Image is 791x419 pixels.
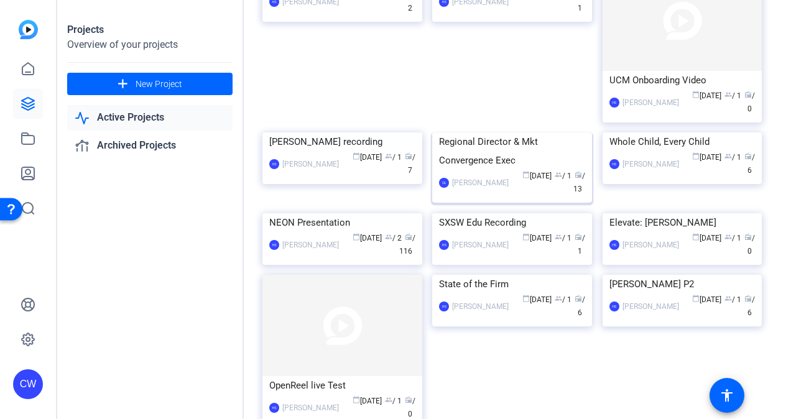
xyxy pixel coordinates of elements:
span: / 13 [573,172,585,193]
span: radio [744,152,752,160]
mat-icon: accessibility [719,388,734,403]
div: UCM Onboarding Video [609,71,756,90]
div: [PERSON_NAME] [622,239,679,251]
span: radio [744,233,752,241]
div: HS [609,98,619,108]
div: [PERSON_NAME] [452,177,509,189]
div: [PERSON_NAME] [282,158,339,170]
mat-icon: add [115,76,131,92]
span: group [555,171,562,178]
span: [DATE] [522,295,552,304]
div: [PERSON_NAME] [452,300,509,313]
span: / 1 [724,91,741,100]
span: radio [744,91,752,98]
span: [DATE] [522,234,552,242]
span: [DATE] [692,153,721,162]
img: blue-gradient.svg [19,20,38,39]
span: radio [575,233,582,241]
button: New Project [67,73,233,95]
span: calendar_today [353,152,360,160]
span: radio [405,233,412,241]
div: HS [269,240,279,250]
span: calendar_today [522,295,530,302]
div: SXSW Edu Recording [439,213,585,232]
span: [DATE] [353,153,382,162]
span: [DATE] [353,234,382,242]
span: calendar_today [522,171,530,178]
div: Projects [67,22,233,37]
div: State of the Firm [439,275,585,293]
span: / 0 [405,397,415,418]
span: [DATE] [692,91,721,100]
span: radio [744,295,752,302]
span: / 6 [575,295,585,317]
div: [PERSON_NAME] [622,300,679,313]
div: OpenReel live Test [269,376,415,395]
a: Active Projects [67,105,233,131]
div: HS [439,240,449,250]
div: [PERSON_NAME] [282,239,339,251]
span: / 1 [555,295,571,304]
span: calendar_today [522,233,530,241]
div: CW [13,369,43,399]
span: radio [575,171,582,178]
span: / 1 [724,153,741,162]
span: [DATE] [692,295,721,304]
div: HS [439,302,449,311]
div: Elevate: [PERSON_NAME] [609,213,756,232]
span: / 1 [555,172,571,180]
div: NEON Presentation [269,213,415,232]
div: HS [269,403,279,413]
span: group [724,295,732,302]
span: / 116 [399,234,415,256]
span: calendar_today [692,295,700,302]
span: group [724,233,732,241]
span: radio [405,396,412,403]
a: Archived Projects [67,133,233,159]
span: / 2 [385,234,402,242]
div: Regional Director & Mkt Convergence Exec [439,132,585,170]
span: radio [575,295,582,302]
div: HS [609,240,619,250]
div: HS [609,302,619,311]
span: group [555,295,562,302]
span: / 0 [744,91,755,113]
span: group [385,396,392,403]
span: group [385,233,392,241]
span: / 1 [555,234,571,242]
span: / 1 [575,234,585,256]
span: / 7 [405,153,415,175]
span: [DATE] [522,172,552,180]
div: [PERSON_NAME] [622,158,679,170]
div: Whole Child, Every Child [609,132,756,151]
span: / 6 [744,295,755,317]
span: [DATE] [353,397,382,405]
div: [PERSON_NAME] [622,96,679,109]
span: calendar_today [692,233,700,241]
div: HS [609,159,619,169]
span: group [555,233,562,241]
div: DL [439,178,449,188]
span: / 1 [385,397,402,405]
div: HS [269,159,279,169]
span: radio [405,152,412,160]
span: calendar_today [353,396,360,403]
span: / 1 [385,153,402,162]
span: group [724,91,732,98]
span: New Project [136,78,182,91]
div: Overview of your projects [67,37,233,52]
div: [PERSON_NAME] recording [269,132,415,151]
span: calendar_today [692,91,700,98]
span: group [385,152,392,160]
span: / 1 [724,234,741,242]
span: [DATE] [692,234,721,242]
span: / 0 [744,234,755,256]
span: calendar_today [692,152,700,160]
span: / 1 [724,295,741,304]
div: [PERSON_NAME] P2 [609,275,756,293]
span: calendar_today [353,233,360,241]
div: [PERSON_NAME] [452,239,509,251]
span: group [724,152,732,160]
div: [PERSON_NAME] [282,402,339,414]
span: / 6 [744,153,755,175]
